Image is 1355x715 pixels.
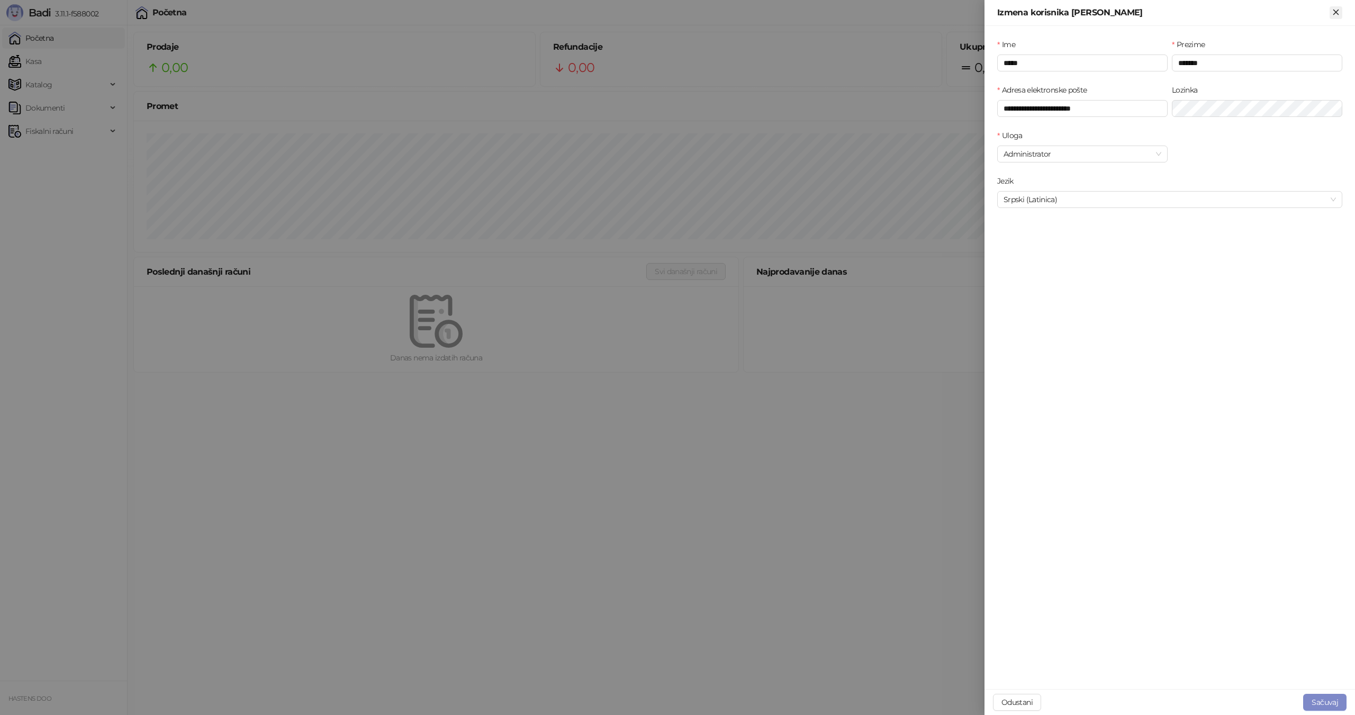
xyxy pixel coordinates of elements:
[1004,146,1161,162] span: Administrator
[997,39,1022,50] label: Ime
[997,130,1029,141] label: Uloga
[1004,192,1336,207] span: Srpski (Latinica)
[993,694,1041,711] button: Odustani
[1303,694,1347,711] button: Sačuvaj
[1172,100,1342,117] input: Lozinka
[1172,55,1342,71] input: Prezime
[1172,84,1204,96] label: Lozinka
[997,55,1168,71] input: Ime
[997,100,1168,117] input: Adresa elektronske pošte
[997,84,1094,96] label: Adresa elektronske pošte
[997,6,1330,19] div: Izmena korisnika [PERSON_NAME]
[1172,39,1212,50] label: Prezime
[1330,6,1342,19] button: Zatvori
[997,175,1020,187] label: Jezik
